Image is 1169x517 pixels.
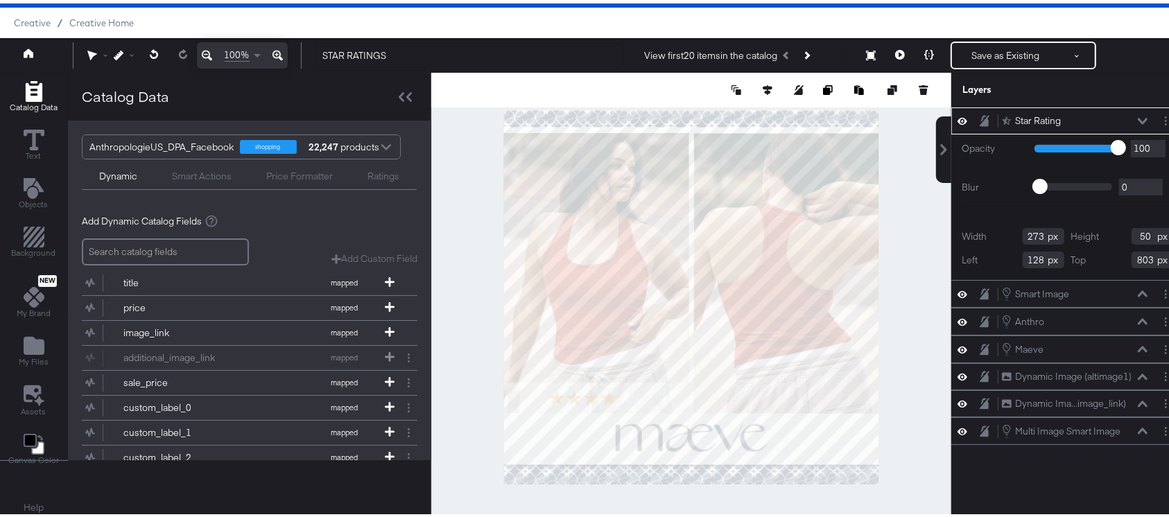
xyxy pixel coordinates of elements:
[82,235,249,262] input: Search catalog fields
[1071,250,1086,263] label: Top
[15,123,53,162] button: Text
[823,82,833,91] svg: Copy image
[82,317,417,342] div: image_linkmapped
[8,451,59,462] span: Canvas Color
[24,498,44,511] a: Help
[1015,367,1131,380] div: Dynamic Image (altimage1)
[1071,227,1100,240] label: Height
[10,329,57,369] button: Add Files
[367,166,399,179] div: Ratings
[19,195,49,207] span: Objects
[82,367,417,392] div: sale_pricemapped
[1001,283,1070,298] button: Smart Image
[823,80,837,94] button: Copy image
[240,137,297,150] div: shopping
[19,353,49,364] span: My Files
[172,166,232,179] div: Smart Actions
[99,166,137,179] div: Dynamic
[17,304,51,315] span: My Brand
[1001,366,1132,380] button: Dynamic Image (altimage1)
[123,298,224,311] div: price
[952,40,1060,64] button: Save as Existing
[21,403,46,414] span: Assets
[962,250,978,263] label: Left
[123,373,224,386] div: sale_price
[82,342,417,367] div: additional_image_linkmapped
[962,80,1104,93] div: Layers
[307,132,349,155] div: products
[10,98,58,109] span: Catalog Data
[1,74,66,114] button: Add Rectangle
[82,211,202,225] span: Add Dynamic Catalog Fields
[306,424,383,434] span: mapped
[82,83,169,103] div: Catalog Data
[82,268,400,292] button: titlemapped
[13,378,55,418] button: Assets
[123,423,224,436] div: custom_label_1
[962,139,1024,152] label: Opacity
[644,46,777,59] div: View first 20 items in the catalog
[82,392,417,417] div: custom_label_0mapped
[266,166,333,179] div: Price Formatter
[797,40,816,64] button: Next Product
[82,442,400,466] button: custom_label_2mapped
[1015,284,1069,297] div: Smart Image
[82,292,417,317] div: pricemapped
[82,367,400,392] button: sale_pricemapped
[11,171,57,211] button: Add Text
[1015,312,1044,325] div: Anthro
[82,417,400,441] button: custom_label_1mapped
[89,132,234,155] div: AnthropologieUS_DPA_Facebook
[1001,420,1121,435] button: Multi Image Smart Image
[1015,394,1126,407] div: Dynamic Ima...image_link)
[1015,111,1061,124] div: Star Rating
[306,399,383,409] span: mapped
[1001,310,1045,326] button: Anthro
[306,324,383,334] span: mapped
[51,14,69,25] span: /
[14,14,51,25] span: Creative
[1001,393,1127,408] button: Dynamic Ima...image_link)
[1001,338,1044,353] button: Maeve
[225,45,250,58] span: 100%
[69,14,134,25] a: Creative Home
[306,274,383,284] span: mapped
[962,227,987,240] label: Width
[854,82,864,91] svg: Paste image
[123,273,224,286] div: title
[82,417,417,441] div: custom_label_1mapped
[962,177,1024,191] label: Blur
[1001,110,1062,125] button: Star Rating
[3,220,64,260] button: Add Rectangle
[306,449,383,459] span: mapped
[854,80,868,94] button: Paste image
[307,132,341,155] strong: 22,247
[15,492,54,517] button: Help
[123,398,224,411] div: custom_label_0
[82,392,400,417] button: custom_label_0mapped
[82,442,417,466] div: custom_label_2mapped
[331,249,417,262] button: Add Custom Field
[1015,340,1044,353] div: Maeve
[26,147,42,158] span: Text
[12,244,56,255] span: Background
[123,448,224,461] div: custom_label_2
[38,273,57,282] span: New
[82,268,417,292] div: titlemapped
[123,323,224,336] div: image_link
[82,292,400,317] button: pricemapped
[82,317,400,342] button: image_linkmapped
[8,269,59,320] button: NewMy Brand
[1015,421,1120,435] div: Multi Image Smart Image
[306,374,383,384] span: mapped
[306,299,383,309] span: mapped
